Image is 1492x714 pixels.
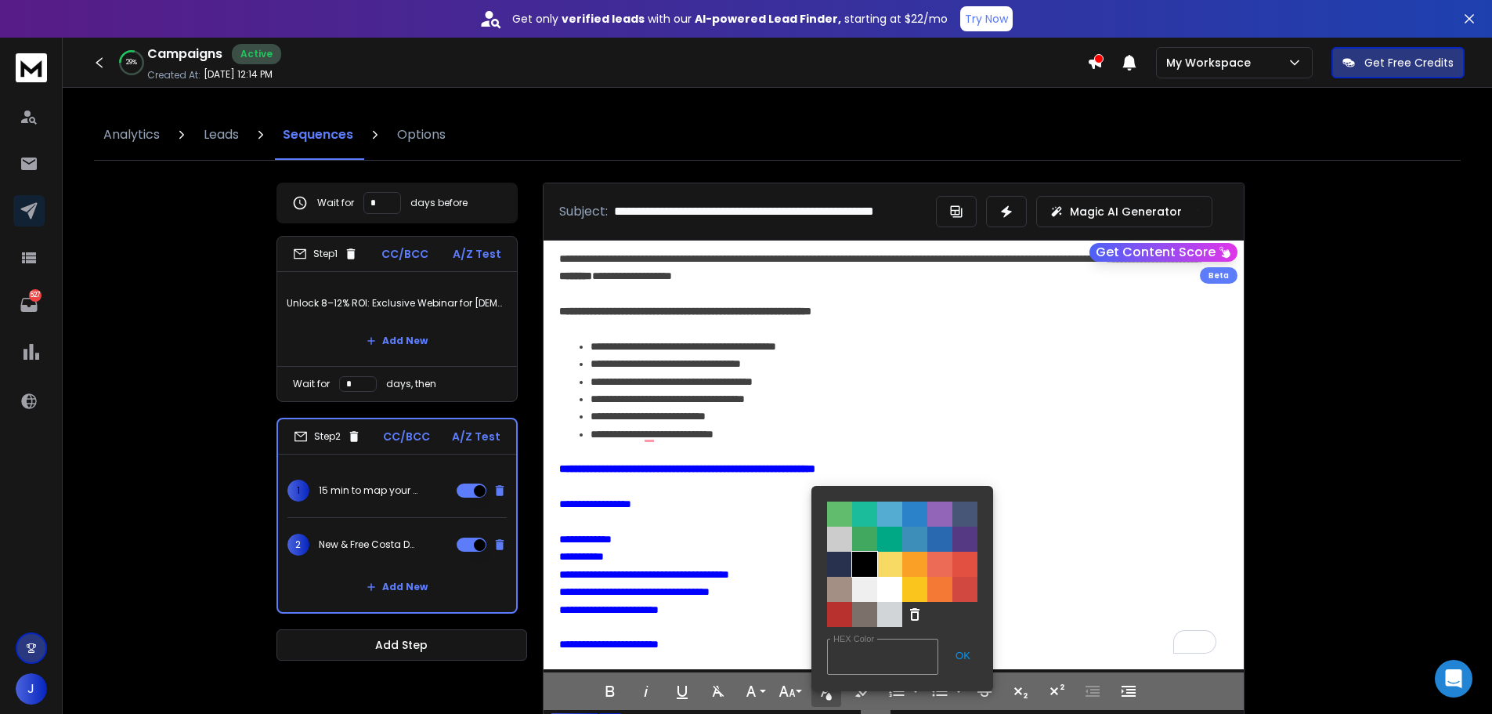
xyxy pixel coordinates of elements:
[909,676,922,707] button: Ordered List
[544,241,1244,669] div: To enrich screen reader interactions, please activate Accessibility in Grammarly extension settings
[16,53,47,82] img: logo
[293,247,358,261] div: Step 1
[16,673,47,705] button: J
[276,236,518,402] li: Step1CC/BCCA/Z TestUnlock 8–12% ROI: Exclusive Webinar for [DEMOGRAPHIC_DATA] Business LeadersAdd...
[562,11,645,27] strong: verified leads
[386,378,436,390] p: days, then
[559,202,608,221] p: Subject:
[1089,243,1237,262] button: Get Content Score
[453,246,501,262] p: A/Z Test
[319,484,419,497] p: 15 min to map your Costa del Sol ROI?
[1036,196,1212,227] button: Magic AI Generator
[952,676,965,707] button: Unordered List
[204,68,273,81] p: [DATE] 12:14 PM
[293,378,330,390] p: Wait for
[287,480,309,502] span: 1
[147,45,222,63] h1: Campaigns
[1078,676,1107,707] button: Decrease Indent (Ctrl+[)
[317,197,354,209] p: Wait for
[103,125,160,144] p: Analytics
[397,125,446,144] p: Options
[354,325,440,357] button: Add New
[94,110,169,160] a: Analytics
[1364,55,1454,71] p: Get Free Credits
[830,634,877,644] label: HEX Color
[388,110,455,160] a: Options
[512,11,948,27] p: Get only with our starting at $22/mo
[695,11,841,27] strong: AI-powered Lead Finder,
[126,58,137,67] p: 29 %
[381,246,428,262] p: CC/BCC
[970,676,999,707] button: Strikethrough (Ctrl+S)
[960,6,1013,31] button: Try Now
[410,197,468,209] p: days before
[232,44,281,64] div: Active
[383,429,430,444] p: CC/BCC
[948,640,977,672] button: OK
[194,110,248,160] a: Leads
[1114,676,1143,707] button: Increase Indent (Ctrl+])
[1006,676,1035,707] button: Subscript
[147,69,200,82] p: Created At:
[925,676,955,707] button: Unordered List
[283,125,353,144] p: Sequences
[452,429,500,444] p: A/Z Test
[13,289,45,321] a: 527
[204,125,239,144] p: Leads
[1200,267,1237,284] div: Beta
[287,281,508,325] p: Unlock 8–12% ROI: Exclusive Webinar for [DEMOGRAPHIC_DATA] Business Leaders
[1042,676,1071,707] button: Superscript
[276,418,518,614] li: Step2CC/BCCA/Z Test115 min to map your Costa del Sol ROI?2New & Free Costa Del Sol Real Estate ma...
[287,534,309,556] span: 2
[354,571,440,603] button: Add New
[1070,204,1182,219] p: Magic AI Generator
[294,429,361,444] div: Step 2
[882,676,912,707] button: Ordered List
[1435,660,1472,698] div: Open Intercom Messenger
[1331,47,1465,78] button: Get Free Credits
[1166,55,1257,71] p: My Workspace
[273,110,363,160] a: Sequences
[965,11,1008,27] p: Try Now
[319,538,419,551] p: New & Free Costa Del Sol Real Estate market report 2025
[29,289,42,302] p: 527
[276,629,527,661] button: Add Step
